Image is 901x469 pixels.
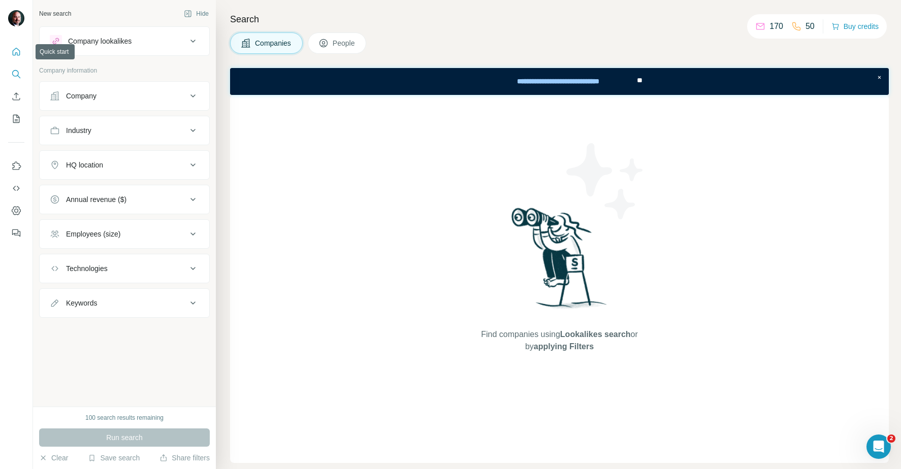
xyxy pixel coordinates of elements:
button: Hide [177,6,216,21]
p: 170 [769,20,783,32]
button: Quick start [8,43,24,61]
span: 2 [887,434,895,443]
img: Surfe Illustration - Stars [560,136,651,227]
button: Annual revenue ($) [40,187,209,212]
h4: Search [230,12,889,26]
button: Buy credits [831,19,879,33]
iframe: Intercom live chat [866,434,891,459]
button: Enrich CSV [8,87,24,106]
button: Employees (size) [40,222,209,246]
button: Industry [40,118,209,143]
span: applying Filters [534,342,594,351]
button: My lists [8,110,24,128]
span: Companies [255,38,292,48]
div: Industry [66,125,91,136]
img: Avatar [8,10,24,26]
span: People [333,38,356,48]
button: Search [8,65,24,83]
button: Feedback [8,224,24,242]
span: Find companies using or by [478,328,640,353]
button: Company [40,84,209,108]
button: Use Surfe on LinkedIn [8,157,24,175]
button: Keywords [40,291,209,315]
button: HQ location [40,153,209,177]
div: Company lookalikes [68,36,132,46]
button: Technologies [40,256,209,281]
div: HQ location [66,160,103,170]
span: Lookalikes search [560,330,631,339]
p: Company information [39,66,210,75]
button: Clear [39,453,68,463]
button: Share filters [159,453,210,463]
p: 50 [806,20,815,32]
img: Surfe Illustration - Woman searching with binoculars [507,205,613,318]
div: 100 search results remaining [85,413,164,422]
button: Save search [88,453,140,463]
button: Company lookalikes [40,29,209,53]
div: Technologies [66,263,108,274]
div: Annual revenue ($) [66,194,126,205]
button: Dashboard [8,202,24,220]
div: New search [39,9,71,18]
div: Keywords [66,298,97,308]
div: Employees (size) [66,229,120,239]
div: Company [66,91,96,101]
iframe: Banner [230,68,889,95]
button: Use Surfe API [8,179,24,197]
